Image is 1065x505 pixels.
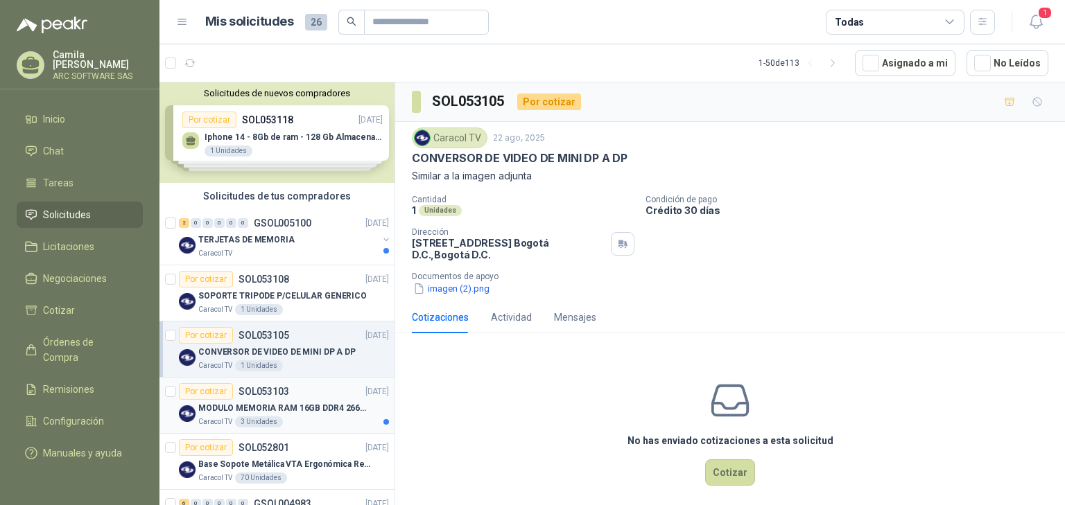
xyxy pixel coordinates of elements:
[179,439,233,456] div: Por cotizar
[17,297,143,324] a: Cotizar
[43,382,94,397] span: Remisiones
[179,461,196,478] img: Company Logo
[198,360,232,371] p: Caracol TV
[43,303,75,318] span: Cotizar
[17,138,143,164] a: Chat
[1023,10,1048,35] button: 1
[365,273,389,286] p: [DATE]
[159,183,395,209] div: Solicitudes de tus compradores
[239,387,289,396] p: SOL053103
[17,440,143,466] a: Manuales y ayuda
[554,310,596,325] div: Mensajes
[491,310,532,325] div: Actividad
[17,376,143,402] a: Remisiones
[493,132,545,145] p: 22 ago, 2025
[238,218,248,228] div: 0
[254,218,311,228] p: GSOL005100
[412,127,487,148] div: Caracol TV
[43,414,104,429] span: Configuración
[17,17,87,33] img: Logo peakr
[43,445,122,461] span: Manuales y ayuda
[17,408,143,434] a: Configuración
[1037,6,1053,19] span: 1
[205,12,294,32] h1: Mis solicitudes
[198,472,232,484] p: Caracol TV
[855,50,955,76] button: Asignado a mi
[646,204,1059,216] p: Crédito 30 días
[235,360,283,371] div: 1 Unidades
[365,385,389,398] p: [DATE]
[226,218,236,228] div: 0
[198,304,232,315] p: Caracol TV
[17,106,143,132] a: Inicio
[53,50,143,69] p: Camila [PERSON_NAME]
[412,151,627,166] p: CONVERSOR DE VIDEO DE MINI DP A DP
[759,52,844,74] div: 1 - 50 de 113
[412,204,416,216] p: 1
[705,459,755,486] button: Cotizar
[179,271,233,287] div: Por cotizar
[214,218,225,228] div: 0
[198,346,356,359] p: CONVERSOR DE VIDEO DE MINI DP A DP
[43,207,91,222] span: Solicitudes
[646,195,1059,204] p: Condición de pago
[198,416,232,427] p: Caracol TV
[198,458,371,471] p: Base Sopote Metálica VTA Ergonómica Retráctil para Portátil
[179,293,196,310] img: Company Logo
[53,72,143,80] p: ARC SOFTWARE SAS
[235,304,283,315] div: 1 Unidades
[347,17,356,26] span: search
[17,329,143,371] a: Órdenes de Compra
[239,443,289,452] p: SOL052801
[159,321,395,378] a: Por cotizarSOL053105[DATE] Company LogoCONVERSOR DE VIDEO DE MINI DP A DPCaracol TV1 Unidades
[179,383,233,400] div: Por cotizar
[412,227,605,237] p: Dirección
[43,112,65,127] span: Inicio
[967,50,1048,76] button: No Leídos
[432,91,506,112] h3: SOL053105
[198,233,295,247] p: TERJETAS DE MEMORIA
[198,248,232,259] p: Caracol TV
[198,290,367,303] p: SOPORTE TRIPODE P/CELULAR GENERICO
[412,272,1059,281] p: Documentos de apoyo
[412,168,1048,184] p: Similar a la imagen adjunta
[365,329,389,342] p: [DATE]
[179,405,196,422] img: Company Logo
[198,402,371,415] p: MODULO MEMORIA RAM 16GB DDR4 2666 MHZ - PORTATIL
[43,271,107,286] span: Negociaciones
[365,217,389,230] p: [DATE]
[202,218,213,228] div: 0
[17,233,143,260] a: Licitaciones
[191,218,201,228] div: 0
[235,416,283,427] div: 3 Unidades
[179,215,392,259] a: 2 0 0 0 0 0 GSOL005100[DATE] Company LogoTERJETAS DE MEMORIACaracol TV
[43,239,94,254] span: Licitaciones
[517,94,581,110] div: Por cotizar
[415,130,430,145] img: Company Logo
[179,349,196,366] img: Company Logo
[17,170,143,196] a: Tareas
[419,205,462,216] div: Unidades
[179,327,233,344] div: Por cotizar
[239,274,289,284] p: SOL053108
[159,434,395,490] a: Por cotizarSOL052801[DATE] Company LogoBase Sopote Metálica VTA Ergonómica Retráctil para Portáti...
[365,441,389,454] p: [DATE]
[165,88,389,98] button: Solicitudes de nuevos compradores
[179,237,196,254] img: Company Logo
[627,433,833,448] h3: No has enviado cotizaciones a esta solicitud
[412,310,469,325] div: Cotizaciones
[43,335,130,365] span: Órdenes de Compra
[159,82,395,183] div: Solicitudes de nuevos compradoresPor cotizarSOL053118[DATE] Iphone 14 - 8Gb de ram - 128 Gb Almac...
[17,265,143,292] a: Negociaciones
[43,143,64,159] span: Chat
[412,281,491,296] button: imagen (2).png
[412,195,634,204] p: Cantidad
[239,330,289,340] p: SOL053105
[159,378,395,434] a: Por cotizarSOL053103[DATE] Company LogoMODULO MEMORIA RAM 16GB DDR4 2666 MHZ - PORTATILCaracol TV...
[305,14,327,30] span: 26
[17,202,143,228] a: Solicitudes
[159,265,395,321] a: Por cotizarSOL053108[DATE] Company LogoSOPORTE TRIPODE P/CELULAR GENERICOCaracol TV1 Unidades
[235,472,287,484] div: 70 Unidades
[835,15,864,30] div: Todas
[179,218,189,228] div: 2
